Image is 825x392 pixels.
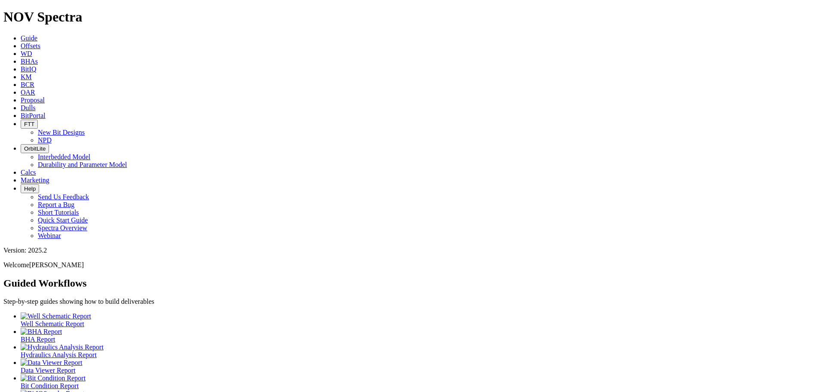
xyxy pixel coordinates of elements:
a: New Bit Designs [38,129,85,136]
a: Offsets [21,42,40,49]
span: BHA Report [21,336,55,343]
a: Hydraulics Analysis Report Hydraulics Analysis Report [21,343,822,358]
span: OrbitLite [24,145,46,152]
a: Short Tutorials [38,209,79,216]
span: FTT [24,121,34,127]
a: BitIQ [21,65,36,73]
a: Bit Condition Report Bit Condition Report [21,374,822,389]
img: Bit Condition Report [21,374,86,382]
span: Well Schematic Report [21,320,84,327]
div: Version: 2025.2 [3,247,822,254]
span: Data Viewer Report [21,367,76,374]
span: [PERSON_NAME] [29,261,84,269]
a: NPD [38,136,52,144]
a: Quick Start Guide [38,216,88,224]
a: Well Schematic Report Well Schematic Report [21,312,822,327]
a: Send Us Feedback [38,193,89,201]
a: Guide [21,34,37,42]
h1: NOV Spectra [3,9,822,25]
button: Help [21,184,39,193]
a: OAR [21,89,35,96]
a: Data Viewer Report Data Viewer Report [21,359,822,374]
a: WD [21,50,32,57]
a: BHAs [21,58,38,65]
button: FTT [21,120,38,129]
span: Bit Condition Report [21,382,79,389]
p: Welcome [3,261,822,269]
img: BHA Report [21,328,62,336]
a: Spectra Overview [38,224,87,231]
a: Webinar [38,232,61,239]
a: Interbedded Model [38,153,90,161]
p: Step-by-step guides showing how to build deliverables [3,298,822,306]
a: BitPortal [21,112,46,119]
a: Dulls [21,104,36,111]
span: Help [24,185,36,192]
img: Hydraulics Analysis Report [21,343,104,351]
a: Report a Bug [38,201,74,208]
button: OrbitLite [21,144,49,153]
span: Hydraulics Analysis Report [21,351,97,358]
img: Well Schematic Report [21,312,91,320]
a: Durability and Parameter Model [38,161,127,168]
a: KM [21,73,32,80]
a: BCR [21,81,34,88]
a: Calcs [21,169,36,176]
h2: Guided Workflows [3,278,822,289]
a: Proposal [21,96,45,104]
a: Marketing [21,176,49,184]
a: BHA Report BHA Report [21,328,822,343]
img: Data Viewer Report [21,359,82,367]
